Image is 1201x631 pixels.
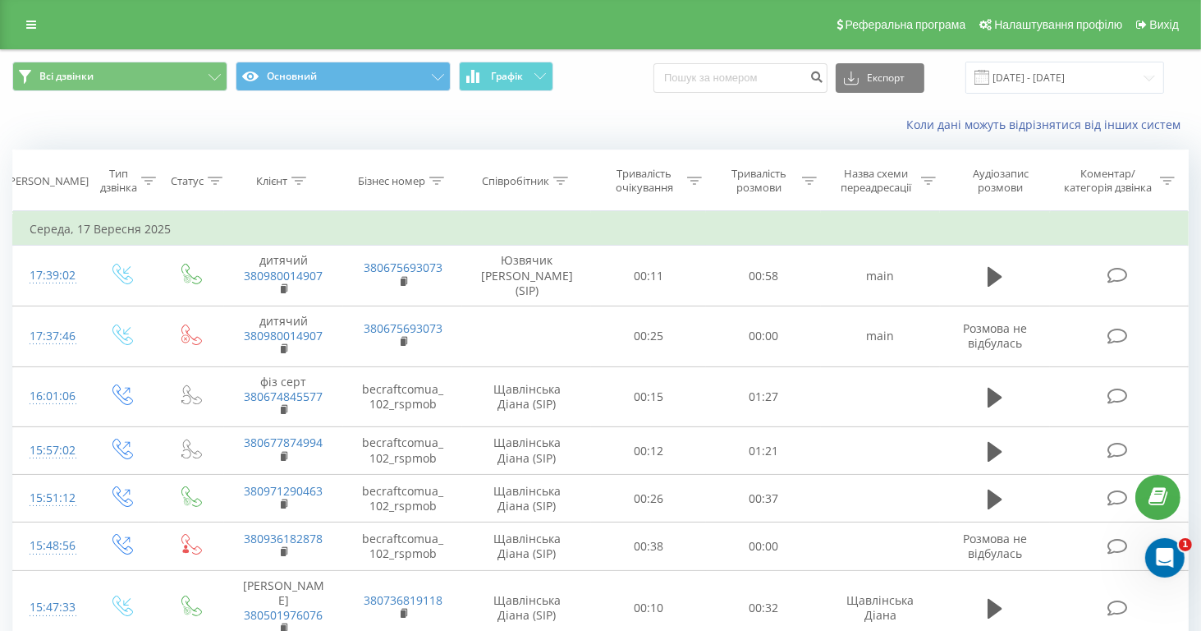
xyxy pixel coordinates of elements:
[224,366,343,427] td: фіз серт
[1150,18,1179,31] span: Вихід
[30,260,70,292] div: 17:39:02
[482,174,549,188] div: Співробітник
[364,320,442,336] a: 380675693073
[244,328,323,343] a: 380980014907
[30,482,70,514] div: 15:51:12
[244,389,323,404] a: 380674845577
[364,260,442,275] a: 380675693073
[224,306,343,366] td: дитячий
[706,366,821,427] td: 01:27
[343,475,462,523] td: becraftcomua_102_rspmob
[13,213,1189,246] td: Середа, 17 Вересня 2025
[30,380,70,412] div: 16:01:06
[1060,167,1156,195] div: Коментар/категорія дзвінка
[721,167,798,195] div: Тривалість розмови
[462,366,591,427] td: Щавлінська Діана (SIP)
[12,62,227,91] button: Всі дзвінки
[591,523,706,570] td: 00:38
[846,18,966,31] span: Реферальна програма
[256,174,287,188] div: Клієнт
[963,320,1027,351] span: Розмова не відбулась
[821,246,940,306] td: main
[6,174,89,188] div: [PERSON_NAME]
[1179,538,1192,551] span: 1
[30,530,70,562] div: 15:48:56
[955,167,1046,195] div: Аудіозапис розмови
[459,62,553,91] button: Графік
[836,167,917,195] div: Назва схеми переадресації
[994,18,1122,31] span: Налаштування профілю
[963,531,1027,561] span: Розмова не відбулась
[653,63,827,93] input: Пошук за номером
[244,435,323,450] a: 380677874994
[836,63,924,93] button: Експорт
[591,475,706,523] td: 00:26
[171,174,204,188] div: Статус
[462,523,591,570] td: Щавлінська Діана (SIP)
[364,592,442,608] a: 380736819118
[591,427,706,475] td: 00:12
[462,475,591,523] td: Щавлінська Діана (SIP)
[236,62,451,91] button: Основний
[491,71,523,82] span: Графік
[821,306,940,366] td: main
[343,427,462,475] td: becraftcomua_102_rspmob
[591,306,706,366] td: 00:25
[343,523,462,570] td: becraftcomua_102_rspmob
[706,306,821,366] td: 00:00
[358,174,425,188] div: Бізнес номер
[244,607,323,623] a: 380501976076
[244,531,323,546] a: 380936182878
[462,427,591,475] td: Щавлінська Діана (SIP)
[244,268,323,283] a: 380980014907
[30,592,70,624] div: 15:47:33
[39,70,94,83] span: Всі дзвінки
[706,475,821,523] td: 00:37
[1145,538,1185,578] iframe: Intercom live chat
[591,246,706,306] td: 00:11
[224,246,343,306] td: дитячий
[606,167,683,195] div: Тривалість очікування
[906,117,1189,132] a: Коли дані можуть відрізнятися вiд інших систем
[30,320,70,352] div: 17:37:46
[706,523,821,570] td: 00:00
[30,435,70,467] div: 15:57:02
[706,427,821,475] td: 01:21
[706,246,821,306] td: 00:58
[100,167,137,195] div: Тип дзвінка
[343,366,462,427] td: becraftcomua_102_rspmob
[462,246,591,306] td: Юзвячик [PERSON_NAME] (SIP)
[591,366,706,427] td: 00:15
[244,483,323,499] a: 380971290463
